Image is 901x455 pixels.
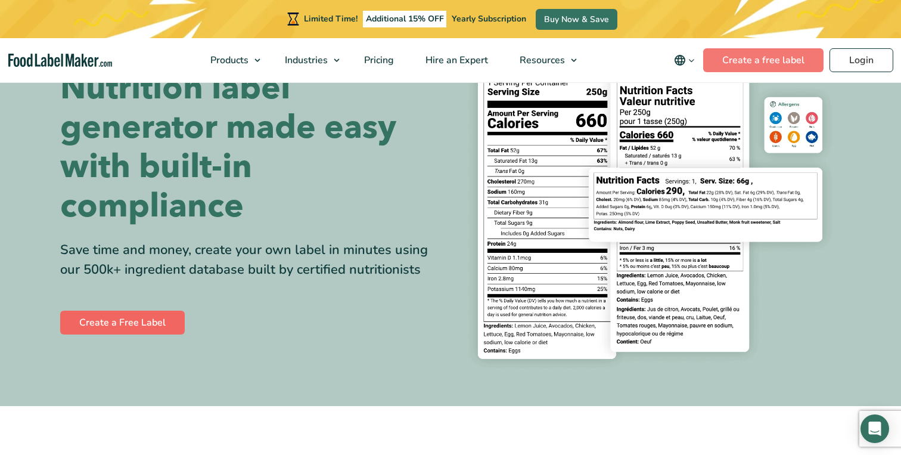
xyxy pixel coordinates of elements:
[281,54,329,67] span: Industries
[363,11,447,27] span: Additional 15% OFF
[422,54,489,67] span: Hire an Expert
[269,38,346,82] a: Industries
[516,54,566,67] span: Resources
[703,48,824,72] a: Create a free label
[60,311,185,335] a: Create a Free Label
[60,69,442,226] h1: Nutrition label generator made easy with built-in compliance
[536,9,617,30] a: Buy Now & Save
[304,13,358,24] span: Limited Time!
[60,240,442,280] div: Save time and money, create your own label in minutes using our 500k+ ingredient database built b...
[195,38,266,82] a: Products
[349,38,407,82] a: Pricing
[207,54,250,67] span: Products
[410,38,501,82] a: Hire an Expert
[504,38,583,82] a: Resources
[860,414,889,443] div: Open Intercom Messenger
[361,54,395,67] span: Pricing
[452,13,526,24] span: Yearly Subscription
[829,48,893,72] a: Login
